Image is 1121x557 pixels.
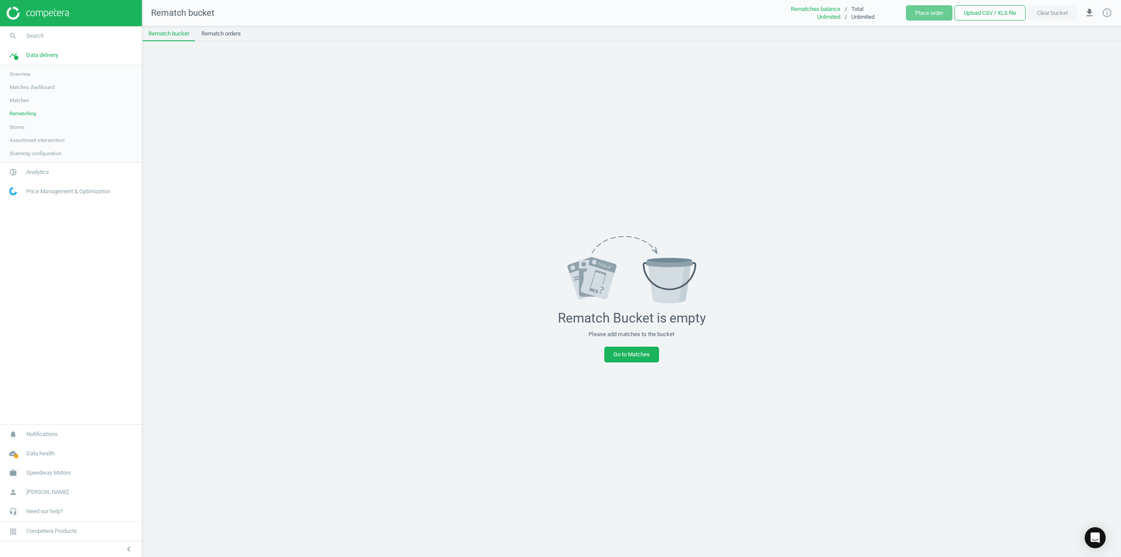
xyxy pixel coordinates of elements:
[5,503,21,520] i: headset_mic
[1084,7,1095,18] i: get_app
[26,469,71,477] span: Speedway Motors
[26,507,63,515] span: Need our help?
[5,164,21,181] i: pie_chart_outlined
[118,543,140,555] button: chevron_left
[906,5,952,21] button: Place order
[955,5,1026,21] button: Upload CSV / XLS file
[26,188,110,195] span: Price Management & Optimization
[558,310,706,326] div: Rematch Bucket is empty
[840,5,851,13] div: /
[1085,527,1106,548] div: Open Intercom Messenger
[123,544,134,554] i: chevron_left
[26,168,49,176] span: Analytics
[26,450,55,458] span: Data health
[10,110,36,117] span: Rematching
[1028,5,1077,21] button: Clear bucket
[568,236,696,304] img: svg+xml;base64,PHN2ZyB4bWxucz0iaHR0cDovL3d3dy53My5vcmcvMjAwMC9zdmciIHZpZXdCb3g9IjAgMCAxNjAuMDggOD...
[775,5,840,13] div: Rematches balance
[589,330,674,338] div: Please add matches to the bucket
[10,84,55,91] span: Matches dashboard
[840,13,851,21] div: /
[26,430,58,438] span: Notifications
[26,527,77,535] span: Competera Products
[1102,7,1112,19] a: info_outline
[1079,3,1100,23] button: get_app
[142,26,195,41] a: Rematch bucket
[10,150,61,157] span: Scanning configuration
[5,426,21,443] i: notifications
[1102,7,1112,18] i: info_outline
[10,137,64,144] span: Assortment intersection
[26,32,44,40] span: Search
[5,445,21,462] i: cloud_done
[26,51,58,59] span: Data delivery
[851,13,906,21] div: Unlimited
[775,13,840,21] div: Unlimited
[151,7,215,18] span: Rematch bucket
[5,465,21,481] i: work
[9,187,17,195] img: wGWNvw8QSZomAAAAABJRU5ErkJggg==
[604,347,659,362] a: Go to Matches
[5,28,21,44] i: search
[10,97,29,104] span: Matches
[851,5,906,13] div: Total
[7,7,69,20] img: ajHJNr6hYgQAAAAASUVORK5CYII=
[5,47,21,64] i: timeline
[5,484,21,500] i: person
[26,488,68,496] span: [PERSON_NAME]
[195,26,247,41] a: Rematch orders
[10,71,31,78] span: Overview
[10,124,25,131] span: Stores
